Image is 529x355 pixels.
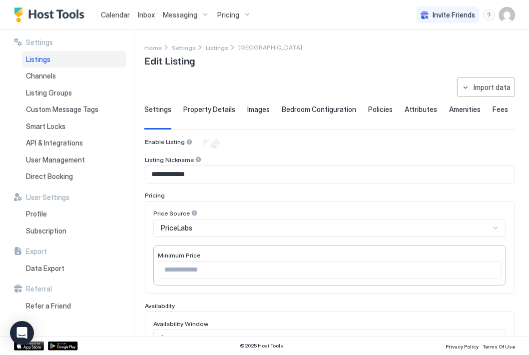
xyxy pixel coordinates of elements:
[446,343,479,349] span: Privacy Policy
[158,261,501,278] input: Input Field
[172,42,196,52] a: Settings
[26,247,47,256] span: Export
[26,209,47,218] span: Profile
[238,43,302,51] span: Breadcrumb
[457,77,515,97] button: Import data
[26,301,71,310] span: Refer a Friend
[158,251,200,259] span: Minimum Price
[101,9,130,20] a: Calendar
[26,226,66,235] span: Subscription
[22,222,126,239] a: Subscription
[206,42,228,52] a: Listings
[172,42,196,52] div: Breadcrumb
[153,209,190,217] span: Price Source
[449,105,481,114] span: Amenities
[145,156,194,163] span: Listing Nickname
[48,341,78,350] a: Google Play Store
[483,9,495,21] div: menu
[206,44,228,51] span: Listings
[282,105,356,114] span: Bedroom Configuration
[138,10,155,19] span: Inbox
[22,168,126,185] a: Direct Booking
[144,105,171,114] span: Settings
[26,193,69,202] span: User Settings
[26,71,56,80] span: Channels
[144,42,162,52] div: Breadcrumb
[22,84,126,101] a: Listing Groups
[483,340,515,351] a: Terms Of Use
[153,320,208,327] span: Availability Window
[22,134,126,151] a: API & Integrations
[183,105,235,114] span: Property Details
[22,205,126,222] a: Profile
[206,42,228,52] div: Breadcrumb
[26,38,53,47] span: Settings
[145,138,185,145] span: Enable Listing
[144,42,162,52] a: Home
[145,302,175,309] span: Availability
[22,101,126,118] a: Custom Message Tags
[172,44,196,51] span: Settings
[493,105,508,114] span: Fees
[499,7,515,23] div: User profile
[446,340,479,351] a: Privacy Policy
[483,343,515,349] span: Terms Of Use
[22,151,126,168] a: User Management
[163,10,197,19] span: Messaging
[26,122,65,131] span: Smart Locks
[368,105,393,114] span: Policies
[26,138,83,147] span: API & Integrations
[26,284,52,293] span: Referral
[144,44,162,51] span: Home
[161,334,179,343] span: 1 year
[145,191,165,199] span: Pricing
[26,155,85,164] span: User Management
[14,341,44,350] a: App Store
[144,52,195,67] span: Edit Listing
[474,82,511,92] div: Import data
[145,166,514,183] input: Input Field
[14,7,89,22] a: Host Tools Logo
[247,105,270,114] span: Images
[22,51,126,68] a: Listings
[10,321,34,345] div: Open Intercom Messenger
[26,55,50,64] span: Listings
[26,105,98,114] span: Custom Message Tags
[22,297,126,314] a: Refer a Friend
[22,67,126,84] a: Channels
[138,9,155,20] a: Inbox
[433,10,475,19] span: Invite Friends
[217,10,239,19] span: Pricing
[405,105,437,114] span: Attributes
[22,118,126,135] a: Smart Locks
[161,223,192,232] span: PriceLabs
[26,264,64,273] span: Data Export
[26,88,72,97] span: Listing Groups
[22,260,126,277] a: Data Export
[101,10,130,19] span: Calendar
[240,342,284,349] span: © 2025 Host Tools
[26,172,73,181] span: Direct Booking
